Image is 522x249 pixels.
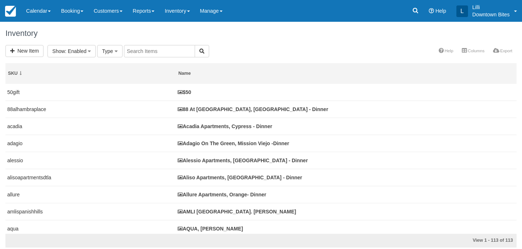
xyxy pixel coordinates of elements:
td: Acadia Apartments, Cypress - Dinner [176,118,517,135]
div: SKU [8,70,173,77]
td: AMLI Spanish Hills. Camarillo - Dinner [176,203,517,220]
a: Alessio Apartments, [GEOGRAPHIC_DATA] - Dinner [178,158,308,163]
td: alisoapartmentsdtla [5,169,176,186]
button: Show: Enabled [47,45,96,57]
img: checkfront-main-nav-mini-logo.png [5,6,16,17]
td: 50gift [5,84,176,101]
a: Allure Apartments, Orange- Dinner [178,192,266,197]
a: $50 [178,89,191,95]
span: : Enabled [65,48,86,54]
a: 88 At [GEOGRAPHIC_DATA], [GEOGRAPHIC_DATA] - Dinner [178,106,328,112]
button: Type [97,45,122,57]
td: Adagio On The Green, Mission Viejo -Dinner [176,135,517,152]
td: 88alhambraplace [5,101,176,118]
td: $50 [176,84,517,101]
div: L [456,5,468,17]
ul: More [434,46,517,57]
span: Help [435,8,446,14]
i: Help [429,8,434,13]
a: New Item [5,45,43,57]
a: Help [434,46,457,56]
td: 88 At Alhambra Place, Alhambra - Dinner [176,101,517,118]
div: View 1 - 113 of 113 [350,237,513,244]
input: Search Items [124,45,195,57]
span: Type [102,48,113,54]
p: Downtown Bites [472,11,510,18]
div: Name [178,70,514,77]
td: allure [5,186,176,203]
a: Columns [457,46,489,56]
a: Export [489,46,517,56]
td: Aliso Apartments, Los Angeles - Dinner [176,169,517,186]
td: amlispanishhills [5,203,176,220]
td: alessio [5,152,176,169]
a: AMLI [GEOGRAPHIC_DATA]. [PERSON_NAME] [178,209,296,215]
p: Lilli [472,4,510,11]
span: Show [52,48,65,54]
a: AQUA, [PERSON_NAME] [178,226,243,232]
h1: Inventory [5,29,517,38]
td: AQUA, Marina Del Rey - Dinner [176,220,517,237]
td: adagio [5,135,176,152]
a: Aliso Apartments, [GEOGRAPHIC_DATA] - Dinner [178,175,302,180]
td: Allure Apartments, Orange- Dinner [176,186,517,203]
td: Alessio Apartments, Los Angeles - Dinner [176,152,517,169]
td: acadia [5,118,176,135]
a: Acadia Apartments, Cypress - Dinner [178,123,272,129]
a: Adagio On The Green, Mission Viejo -Dinner [178,140,289,146]
td: aqua [5,220,176,237]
